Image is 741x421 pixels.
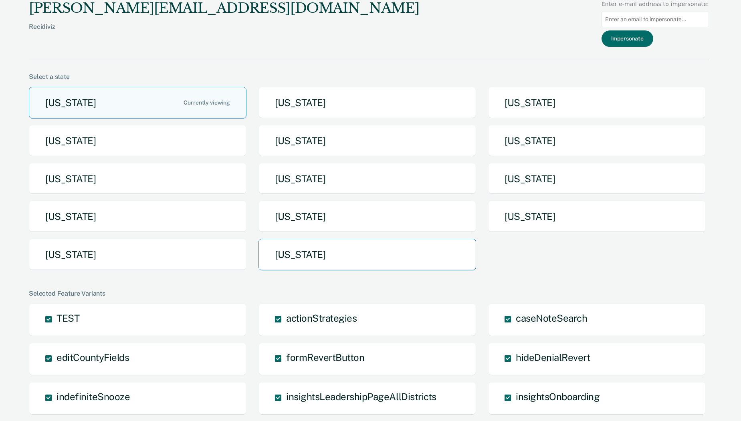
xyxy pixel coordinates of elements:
[258,201,476,232] button: [US_STATE]
[29,73,709,81] div: Select a state
[286,352,364,363] span: formRevertButton
[29,239,246,270] button: [US_STATE]
[516,312,587,324] span: caseNoteSearch
[29,290,709,297] div: Selected Feature Variants
[602,30,653,47] button: Impersonate
[258,163,476,195] button: [US_STATE]
[516,352,590,363] span: hideDenialRevert
[488,87,706,119] button: [US_STATE]
[516,391,600,402] span: insightsOnboarding
[286,391,436,402] span: insightsLeadershipPageAllDistricts
[29,125,246,157] button: [US_STATE]
[29,163,246,195] button: [US_STATE]
[258,87,476,119] button: [US_STATE]
[488,163,706,195] button: [US_STATE]
[488,201,706,232] button: [US_STATE]
[57,352,129,363] span: editCountyFields
[29,201,246,232] button: [US_STATE]
[488,125,706,157] button: [US_STATE]
[57,391,130,402] span: indefiniteSnooze
[29,23,419,43] div: Recidiviz
[57,312,79,324] span: TEST
[286,312,357,324] span: actionStrategies
[258,239,476,270] button: [US_STATE]
[602,12,709,27] input: Enter an email to impersonate...
[29,87,246,119] button: [US_STATE]
[258,125,476,157] button: [US_STATE]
